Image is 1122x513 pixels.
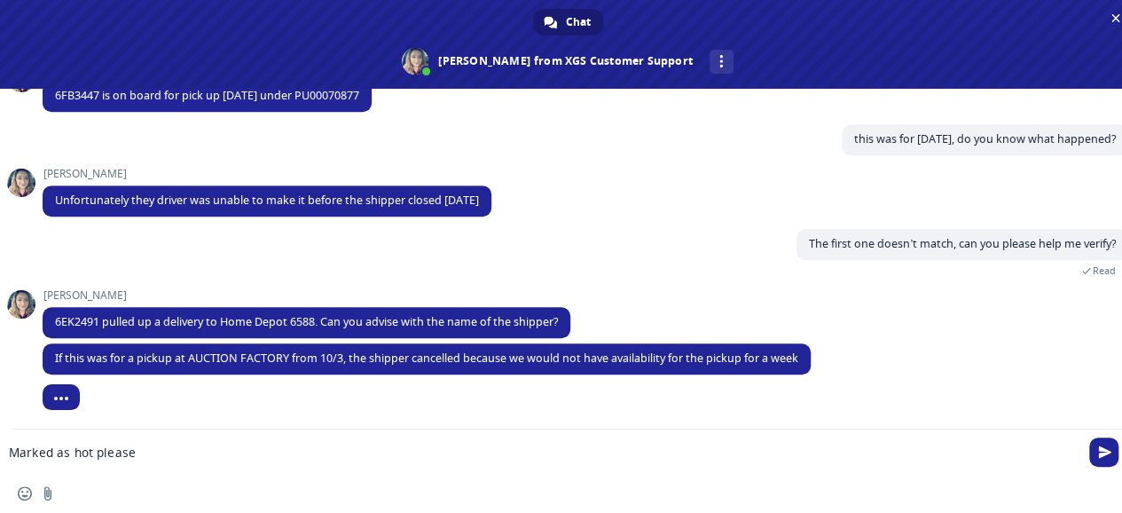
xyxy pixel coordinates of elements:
div: Chat [533,9,603,36]
span: Insert an emoji [18,486,32,501]
span: The first one doesn’t match, can you please help me verify? [809,236,1116,251]
span: [PERSON_NAME] [43,168,491,180]
span: this was for [DATE], do you know what happened? [854,131,1116,146]
textarea: Compose your message... [9,445,1070,461]
span: 6EK2491 pulled up a delivery to Home Depot 6588. Can you advise with the name of the shipper? [55,314,558,329]
span: Read [1093,264,1116,277]
span: Send a file [41,486,55,501]
span: [PERSON_NAME] [43,289,570,302]
span: Unfortunately they driver was unable to make it before the shipper closed [DATE] [55,193,479,208]
span: Send [1089,438,1118,467]
span: Chat [566,9,591,36]
span: If this was for a pickup at AUCTION FACTORY from 10/3, the shipper cancelled because we would not... [55,351,798,366]
span: 6FB3447 is on board for pick up [DATE] under PU00070877 [55,88,359,103]
div: More channels [710,50,734,74]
